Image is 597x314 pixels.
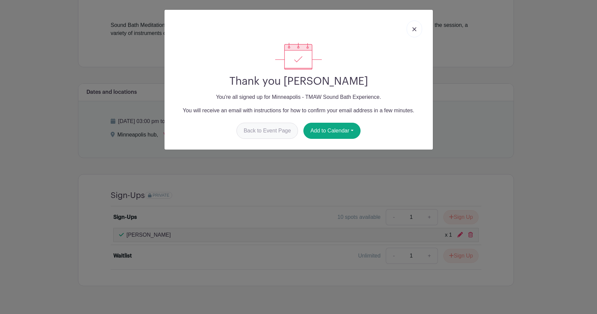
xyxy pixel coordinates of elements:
[275,43,322,70] img: signup_complete-c468d5dda3e2740ee63a24cb0ba0d3ce5d8a4ecd24259e683200fb1569d990c8.svg
[303,123,361,139] button: Add to Calendar
[170,107,427,115] p: You will receive an email with instructions for how to confirm your email address in a few minutes.
[170,93,427,101] p: You're all signed up for Minneapolis - TMAW Sound Bath Experience.
[412,27,416,31] img: close_button-5f87c8562297e5c2d7936805f587ecaba9071eb48480494691a3f1689db116b3.svg
[236,123,298,139] a: Back to Event Page
[170,75,427,88] h2: Thank you [PERSON_NAME]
